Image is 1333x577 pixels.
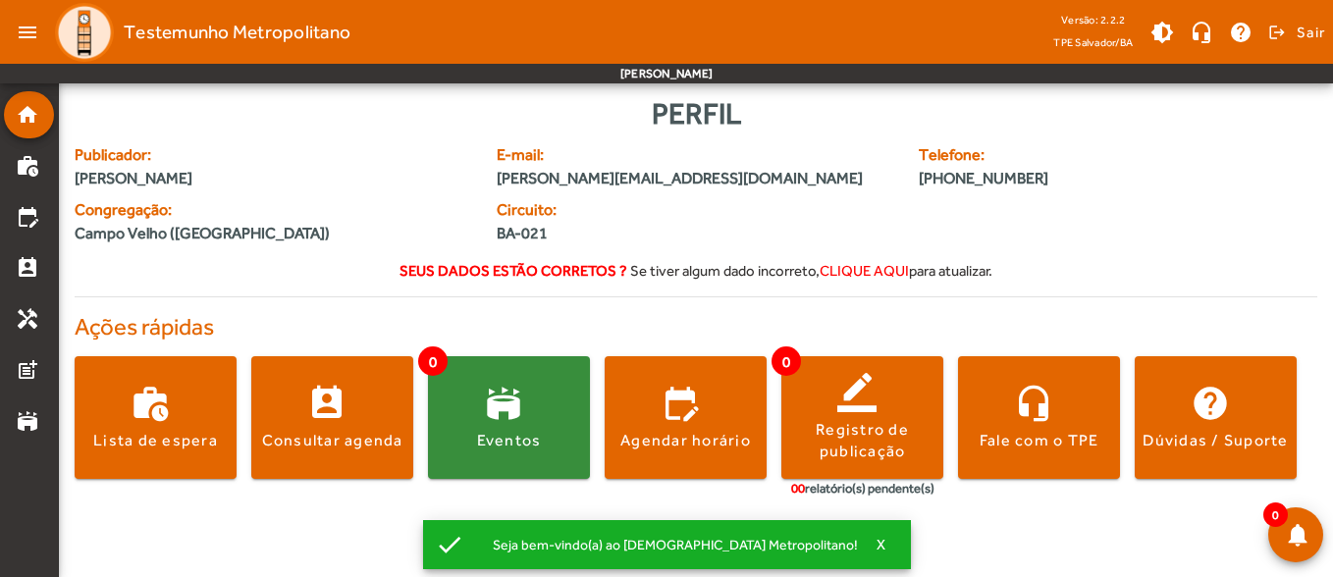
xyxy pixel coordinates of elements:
span: BA-021 [497,222,684,245]
span: Congregação: [75,198,473,222]
span: [PERSON_NAME] [75,167,473,190]
div: Eventos [477,430,542,451]
mat-icon: check [435,530,464,559]
img: Logo TPE [55,3,114,62]
div: Agendar horário [620,430,751,451]
mat-icon: menu [8,13,47,52]
span: Circuito: [497,198,684,222]
span: Sair [1297,17,1325,48]
div: Seja bem-vindo(a) ao [DEMOGRAPHIC_DATA] Metropolitano! [477,531,858,558]
button: Registro de publicação [781,356,943,479]
span: X [877,536,886,553]
button: Dúvidas / Suporte [1135,356,1297,479]
span: Publicador: [75,143,473,167]
mat-icon: stadium [16,409,39,433]
span: Campo Velho ([GEOGRAPHIC_DATA]) [75,222,330,245]
button: Consultar agenda [251,356,413,479]
button: Sair [1265,18,1325,47]
mat-icon: edit_calendar [16,205,39,229]
span: 0 [772,346,801,376]
div: Consultar agenda [262,430,403,451]
a: Testemunho Metropolitano [47,3,350,62]
button: X [858,536,907,553]
span: 0 [1263,502,1288,527]
mat-icon: work_history [16,154,39,178]
span: Testemunho Metropolitano [124,17,350,48]
span: clique aqui [820,262,909,279]
strong: Seus dados estão corretos ? [400,262,627,279]
span: [PERSON_NAME][EMAIL_ADDRESS][DOMAIN_NAME] [497,167,895,190]
button: Fale com o TPE [958,356,1120,479]
div: Fale com o TPE [980,430,1099,451]
mat-icon: perm_contact_calendar [16,256,39,280]
span: 00 [791,481,805,496]
mat-icon: post_add [16,358,39,382]
div: Dúvidas / Suporte [1143,430,1288,451]
div: Registro de publicação [781,419,943,463]
div: Perfil [75,91,1317,135]
span: TPE Salvador/BA [1053,32,1133,52]
button: Eventos [428,356,590,479]
button: Lista de espera [75,356,237,479]
button: Agendar horário [605,356,767,479]
span: Telefone: [919,143,1212,167]
div: Versão: 2.2.2 [1053,8,1133,32]
h4: Ações rápidas [75,313,1317,341]
mat-icon: home [16,103,39,127]
span: 0 [418,346,448,376]
span: Se tiver algum dado incorreto, para atualizar. [630,262,992,279]
span: [PHONE_NUMBER] [919,167,1212,190]
mat-icon: handyman [16,307,39,331]
div: relatório(s) pendente(s) [791,479,934,498]
span: E-mail: [497,143,895,167]
div: Lista de espera [93,430,218,451]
